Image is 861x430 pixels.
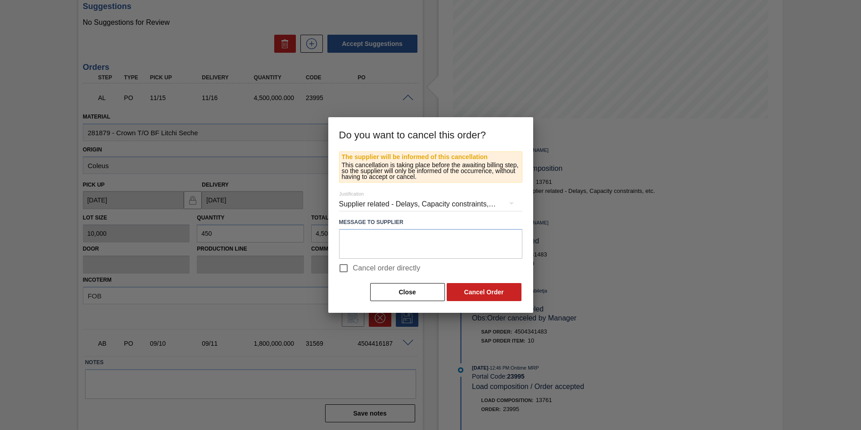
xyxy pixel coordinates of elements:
[339,192,522,217] div: Supplier related - Delays, Capacity constraints, etc.
[353,263,421,274] span: Cancel order directly
[342,162,520,180] p: This cancellation is taking place before the awaiting billing step, so the supplier will only be ...
[328,117,533,151] h3: Do you want to cancel this order?
[339,216,522,229] label: Message to Supplier
[370,283,445,301] button: Close
[342,154,520,160] p: The supplier will be informed of this cancellation
[447,283,521,301] button: Cancel Order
